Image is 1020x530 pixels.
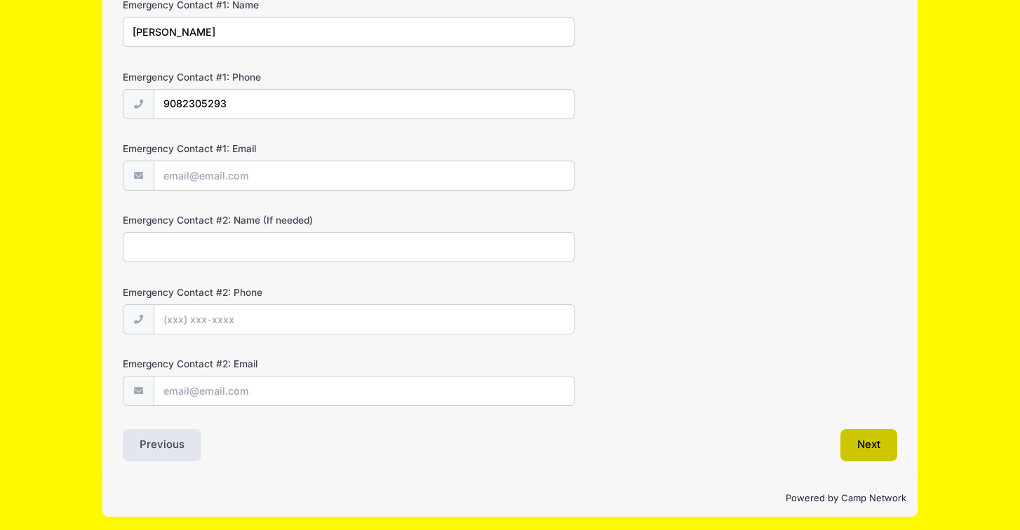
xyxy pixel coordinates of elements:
label: Emergency Contact #1: Email [123,142,381,156]
label: Emergency Contact #2: Phone [123,285,381,299]
input: email@email.com [154,376,575,406]
input: (xxx) xxx-xxxx [154,89,575,119]
button: Previous [123,429,201,461]
p: Powered by Camp Network [114,491,906,505]
input: (xxx) xxx-xxxx [154,304,575,334]
label: Emergency Contact #1: Phone [123,70,381,84]
button: Next [840,429,897,461]
label: Emergency Contact #2: Name (If needed) [123,213,381,227]
label: Emergency Contact #2: Email [123,357,381,371]
input: email@email.com [154,161,575,191]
